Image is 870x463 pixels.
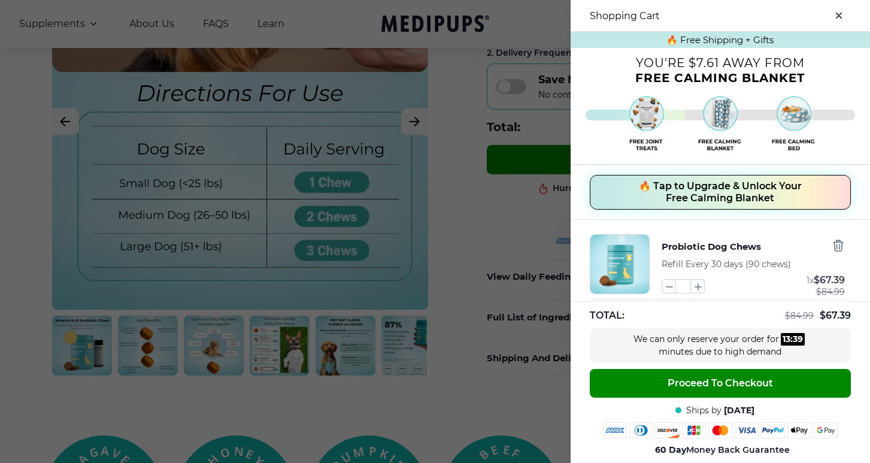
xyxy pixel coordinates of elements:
[785,310,814,321] span: $ 84.99
[590,309,625,322] span: TOTAL:
[783,333,791,346] div: 13
[636,71,805,85] span: Free Calming Blanket
[662,239,761,255] button: Probiotic Dog Chews
[814,274,845,286] span: $ 67.39
[590,175,851,210] button: 🔥 Tap to Upgrade & Unlock Your Free Calming Blanket
[686,405,722,416] span: Ships by
[656,444,790,456] span: Money Back Guarantee
[630,333,810,358] div: We can only reserve your order for minutes due to high demand
[725,405,755,416] span: [DATE]
[639,180,802,204] span: 🔥 Tap to Upgrade & Unlock Your Free Calming Blanket
[816,287,845,296] span: $ 84.99
[735,422,759,438] img: visa
[662,259,791,270] span: Refill Every 30 days (90 chews)
[708,422,732,438] img: mastercard
[571,60,870,66] p: You're $7.61 away from
[586,93,855,155] img: Free shipping
[668,377,773,389] span: Proceed To Checkout
[590,235,649,293] img: Probiotic Dog Chews
[807,275,814,286] span: 1 x
[820,310,851,321] span: $ 67.39
[656,422,680,438] img: discover
[761,422,785,438] img: paypal
[590,10,660,22] h3: Shopping Cart
[827,4,851,28] button: close-cart
[682,422,706,438] img: jcb
[787,422,811,438] img: apple
[656,444,687,455] strong: 60 Day
[603,422,627,438] img: amex
[781,333,805,346] div: :
[629,422,653,438] img: diners-club
[793,333,804,346] div: 39
[814,422,838,438] img: google
[590,369,851,398] button: Proceed To Checkout
[667,34,774,46] span: 🔥 Free Shipping + Gifts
